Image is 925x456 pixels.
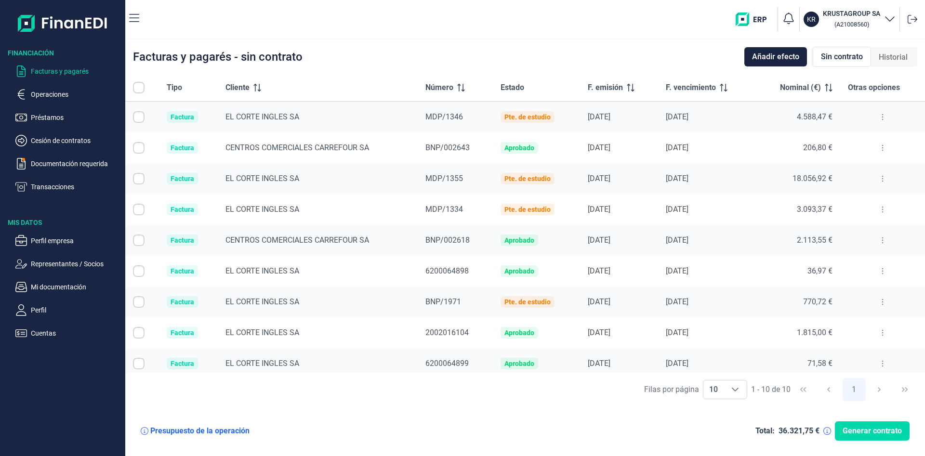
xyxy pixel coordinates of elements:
button: Perfil empresa [15,235,121,247]
div: Factura [171,113,194,121]
p: Facturas y pagarés [31,65,121,77]
div: [DATE] [666,266,747,276]
button: KRKRUSTAGROUP SA (A21008560) [804,9,896,30]
div: Factura [171,360,194,367]
div: Pte. de estudio [504,113,551,121]
div: Aprobado [504,236,534,244]
span: 206,80 € [803,143,832,152]
div: Factura [171,144,194,152]
div: Aprobado [504,144,534,152]
span: EL CORTE INGLES SA [225,266,299,275]
button: Generar contrato [835,421,910,441]
div: [DATE] [666,143,747,153]
span: Estado [501,82,524,93]
span: 1.815,00 € [797,328,832,337]
div: Row Selected null [133,265,145,277]
div: [DATE] [666,297,747,307]
span: 10 [703,380,724,399]
button: Previous Page [817,378,840,401]
span: F. vencimiento [666,82,716,93]
span: 2002016104 [425,328,469,337]
div: Total: [755,426,775,436]
div: Row Selected null [133,204,145,215]
div: Row Selected null [133,235,145,246]
p: Transacciones [31,181,121,193]
small: Copiar cif [834,21,869,28]
div: Aprobado [504,267,534,275]
div: Aprobado [504,329,534,337]
p: Documentación requerida [31,158,121,169]
div: Factura [171,236,194,244]
button: Mi documentación [15,281,121,293]
div: [DATE] [588,174,650,183]
span: 18.056,92 € [793,174,832,183]
button: Last Page [893,378,916,401]
span: Otras opciones [848,82,900,93]
div: [DATE] [588,328,650,338]
div: Pte. de estudio [504,298,551,306]
div: [DATE] [666,359,747,368]
span: Nominal (€) [780,82,821,93]
div: Row Selected null [133,142,145,154]
span: EL CORTE INGLES SA [225,112,299,121]
p: Cuentas [31,327,121,339]
button: Transacciones [15,181,121,193]
button: Facturas y pagarés [15,65,121,77]
span: CENTROS COMERCIALES CARREFOUR SA [225,143,369,152]
button: First Page [792,378,815,401]
span: MDP/1355 [425,174,463,183]
div: Aprobado [504,360,534,367]
div: Row Selected null [133,111,145,123]
button: Préstamos [15,112,121,123]
button: Documentación requerida [15,158,121,169]
div: All items unselected [133,82,145,93]
div: Historial [871,48,915,67]
img: Logo de aplicación [18,8,108,39]
button: Cesión de contratos [15,135,121,146]
button: Añadir efecto [744,47,807,66]
p: KR [807,14,816,24]
button: Operaciones [15,89,121,100]
span: 6200064898 [425,266,469,275]
button: Page 1 [843,378,866,401]
div: Row Selected null [133,296,145,308]
img: erp [736,13,774,26]
span: 770,72 € [803,297,832,306]
span: BNP/002618 [425,235,470,245]
span: Número [425,82,453,93]
div: [DATE] [666,328,747,338]
span: 4.588,47 € [797,112,832,121]
p: Perfil [31,304,121,316]
span: Historial [879,52,908,63]
span: EL CORTE INGLES SA [225,359,299,368]
div: [DATE] [666,205,747,214]
span: Cliente [225,82,250,93]
p: Préstamos [31,112,121,123]
span: Tipo [167,82,182,93]
div: Factura [171,206,194,213]
div: Factura [171,267,194,275]
button: Perfil [15,304,121,316]
div: Pte. de estudio [504,206,551,213]
div: [DATE] [588,112,650,122]
span: F. emisión [588,82,623,93]
button: Next Page [868,378,891,401]
div: Row Selected null [133,327,145,339]
span: EL CORTE INGLES SA [225,174,299,183]
p: Operaciones [31,89,121,100]
span: 3.093,37 € [797,205,832,214]
div: Factura [171,298,194,306]
h3: KRUSTAGROUP SA [823,9,880,18]
div: Row Selected null [133,358,145,369]
span: 6200064899 [425,359,469,368]
div: Pte. de estudio [504,175,551,182]
div: Factura [171,329,194,337]
span: MDP/1346 [425,112,463,121]
div: Choose [724,380,747,399]
span: 71,58 € [807,359,832,368]
div: 36.321,75 € [779,426,819,436]
div: [DATE] [588,359,650,368]
div: [DATE] [666,174,747,183]
div: [DATE] [588,297,650,307]
span: MDP/1334 [425,205,463,214]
